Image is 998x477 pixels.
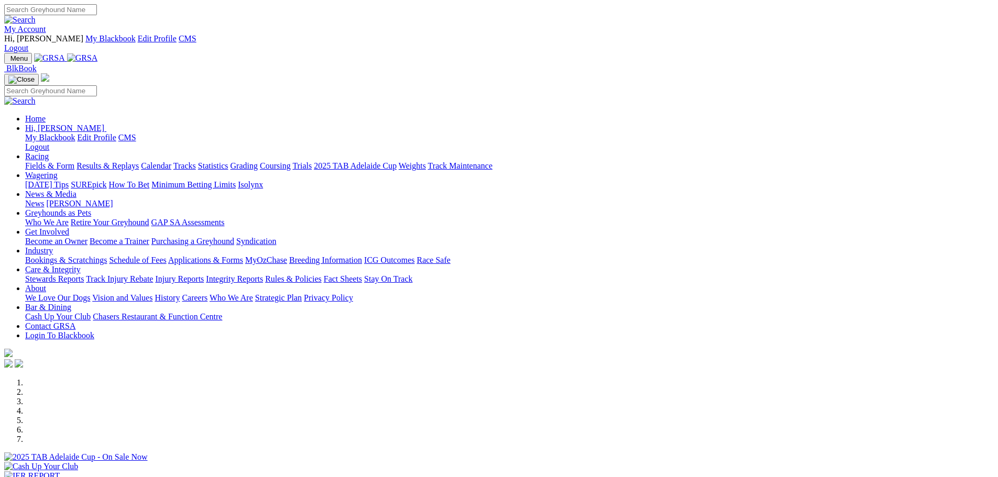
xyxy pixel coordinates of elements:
[25,190,76,198] a: News & Media
[25,227,69,236] a: Get Involved
[4,34,83,43] span: Hi, [PERSON_NAME]
[25,331,94,340] a: Login To Blackbook
[141,161,171,170] a: Calendar
[4,53,32,64] button: Toggle navigation
[210,293,253,302] a: Who We Are
[179,34,196,43] a: CMS
[138,34,177,43] a: Edit Profile
[4,64,37,73] a: BlkBook
[25,312,994,321] div: Bar & Dining
[292,161,312,170] a: Trials
[25,293,994,303] div: About
[25,152,49,161] a: Racing
[93,312,222,321] a: Chasers Restaurant & Function Centre
[151,180,236,189] a: Minimum Betting Limits
[314,161,397,170] a: 2025 TAB Adelaide Cup
[25,208,91,217] a: Greyhounds as Pets
[198,161,228,170] a: Statistics
[67,53,98,63] img: GRSA
[151,237,234,246] a: Purchasing a Greyhound
[25,171,58,180] a: Wagering
[4,34,994,53] div: My Account
[4,25,46,34] a: My Account
[90,237,149,246] a: Become a Trainer
[236,237,276,246] a: Syndication
[85,34,136,43] a: My Blackbook
[25,274,994,284] div: Care & Integrity
[4,462,78,471] img: Cash Up Your Club
[364,256,414,264] a: ICG Outcomes
[399,161,426,170] a: Weights
[92,293,152,302] a: Vision and Values
[289,256,362,264] a: Breeding Information
[4,15,36,25] img: Search
[4,452,148,462] img: 2025 TAB Adelaide Cup - On Sale Now
[304,293,353,302] a: Privacy Policy
[118,133,136,142] a: CMS
[4,359,13,368] img: facebook.svg
[25,199,994,208] div: News & Media
[155,293,180,302] a: History
[25,133,994,152] div: Hi, [PERSON_NAME]
[265,274,322,283] a: Rules & Policies
[25,321,75,330] a: Contact GRSA
[41,73,49,82] img: logo-grsa-white.png
[4,74,39,85] button: Toggle navigation
[10,54,28,62] span: Menu
[109,256,166,264] a: Schedule of Fees
[71,180,106,189] a: SUREpick
[364,274,412,283] a: Stay On Track
[231,161,258,170] a: Grading
[25,256,107,264] a: Bookings & Scratchings
[25,161,74,170] a: Fields & Form
[25,161,994,171] div: Racing
[173,161,196,170] a: Tracks
[25,142,49,151] a: Logout
[168,256,243,264] a: Applications & Forms
[25,218,994,227] div: Greyhounds as Pets
[206,274,263,283] a: Integrity Reports
[25,246,53,255] a: Industry
[25,180,69,189] a: [DATE] Tips
[155,274,204,283] a: Injury Reports
[25,199,44,208] a: News
[6,64,37,73] span: BlkBook
[25,284,46,293] a: About
[78,133,116,142] a: Edit Profile
[182,293,207,302] a: Careers
[25,293,90,302] a: We Love Our Dogs
[109,180,150,189] a: How To Bet
[46,199,113,208] a: [PERSON_NAME]
[4,85,97,96] input: Search
[4,349,13,357] img: logo-grsa-white.png
[25,274,84,283] a: Stewards Reports
[324,274,362,283] a: Fact Sheets
[4,96,36,106] img: Search
[25,312,91,321] a: Cash Up Your Club
[25,124,104,132] span: Hi, [PERSON_NAME]
[25,114,46,123] a: Home
[25,133,75,142] a: My Blackbook
[25,256,994,265] div: Industry
[8,75,35,84] img: Close
[416,256,450,264] a: Race Safe
[86,274,153,283] a: Track Injury Rebate
[151,218,225,227] a: GAP SA Assessments
[245,256,287,264] a: MyOzChase
[25,237,994,246] div: Get Involved
[255,293,302,302] a: Strategic Plan
[4,43,28,52] a: Logout
[260,161,291,170] a: Coursing
[25,237,87,246] a: Become an Owner
[25,124,106,132] a: Hi, [PERSON_NAME]
[25,303,71,312] a: Bar & Dining
[238,180,263,189] a: Isolynx
[4,4,97,15] input: Search
[76,161,139,170] a: Results & Replays
[25,180,994,190] div: Wagering
[34,53,65,63] img: GRSA
[71,218,149,227] a: Retire Your Greyhound
[428,161,492,170] a: Track Maintenance
[25,218,69,227] a: Who We Are
[25,265,81,274] a: Care & Integrity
